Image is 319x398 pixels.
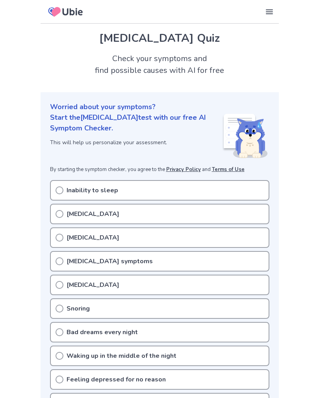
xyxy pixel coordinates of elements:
[67,257,153,266] p: [MEDICAL_DATA] symptoms
[50,112,222,134] p: Start the [MEDICAL_DATA] test with our free AI Symptom Checker.
[41,53,279,76] h2: Check your symptoms and find possible causes with AI for free
[50,102,269,112] p: Worried about your symptoms?
[67,209,119,219] p: [MEDICAL_DATA]
[222,114,268,158] img: Shiba
[67,233,119,242] p: [MEDICAL_DATA]
[212,166,245,173] a: Terms of Use
[67,327,138,337] p: Bad dreams every night
[67,351,176,361] p: Waking up in the middle of the night
[67,304,90,313] p: Snoring
[50,166,269,174] p: By starting the symptom checker, you agree to the and
[50,30,269,46] h1: [MEDICAL_DATA] Quiz
[67,375,166,384] p: Feeling depressed for no reason
[67,280,119,290] p: [MEDICAL_DATA]
[67,186,118,195] p: Inability to sleep
[166,166,201,173] a: Privacy Policy
[50,138,222,147] p: This will help us personalize your assessment.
